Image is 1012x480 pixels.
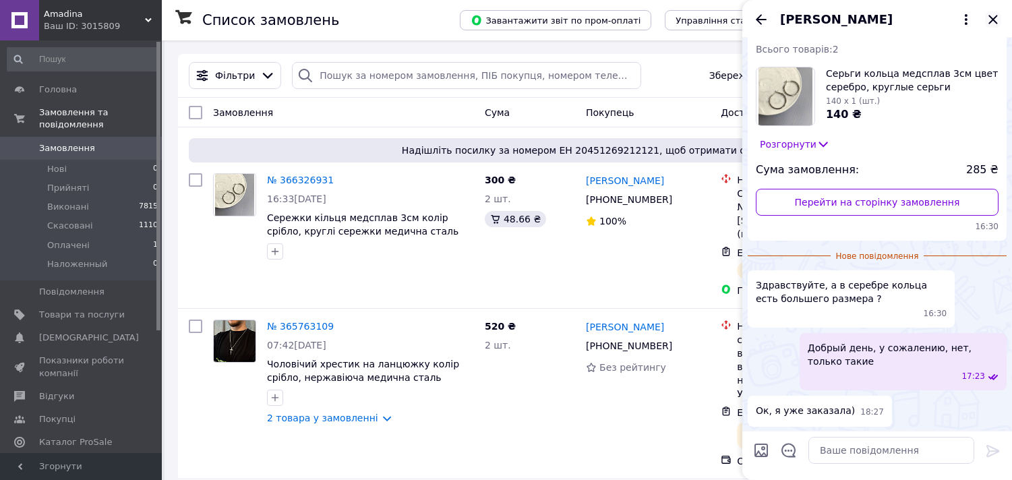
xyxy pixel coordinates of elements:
[966,162,999,178] span: 285 ₴
[485,107,510,118] span: Cума
[213,173,256,216] a: Фото товару
[860,407,884,418] span: 18:27 12.10.2025
[985,11,1001,28] button: Закрити
[808,341,999,368] span: Добрый день, у сожалению, нет, только такие
[485,193,511,204] span: 2 шт.
[831,251,924,262] span: Нове повідомлення
[780,11,893,28] span: [PERSON_NAME]
[961,371,985,382] span: 17:23 12.10.2025
[780,442,798,459] button: Відкрити шаблони відповідей
[737,333,872,400] div: с. Космирин, Мобільне відділення №1 (до 30 кг): вул. [STREET_ADDRESS], навпроти відділення Укрпош...
[586,174,664,187] a: [PERSON_NAME]
[39,84,77,96] span: Головна
[737,262,813,278] div: Заплановано
[665,10,790,30] button: Управління статусами
[826,108,862,121] span: 140 ₴
[737,422,872,449] div: На шляху до одержувача
[756,162,859,178] span: Сума замовлення:
[267,340,326,351] span: 07:42[DATE]
[202,12,339,28] h1: Список замовлень
[758,67,812,125] img: 4298559757_w1000_h1000_sergi-koltsa-medsplav.jpg
[39,436,112,448] span: Каталог ProSale
[39,107,162,131] span: Замовлення та повідомлення
[756,189,999,216] a: Перейти на сторінку замовлення
[47,220,93,232] span: Скасовані
[153,258,158,270] span: 0
[737,454,872,468] div: Оплата на картку
[485,321,516,332] span: 520 ₴
[709,69,808,82] span: Збережені фільтри:
[756,404,855,418] span: Ок, я уже заказала)
[267,413,378,423] a: 2 товара у замовленні
[267,359,459,383] a: Чоловічий хрестик на ланцюжку колір срібло, нержавіюча медична сталь
[586,107,634,118] span: Покупець
[756,278,947,305] span: Здравствуйте, а в серебре кольца есть большего размера ?
[756,137,834,152] button: Розгорнути
[586,320,664,334] a: [PERSON_NAME]
[737,320,872,333] div: Нова Пошта
[139,220,158,232] span: 1110
[267,175,334,185] a: № 366326931
[47,239,90,251] span: Оплачені
[485,340,511,351] span: 2 шт.
[292,62,641,89] input: Пошук за номером замовлення, ПІБ покупця, номером телефону, Email, номером накладної
[194,144,982,157] span: Надішліть посилку за номером ЕН 20451269212121, щоб отримати оплату
[44,20,162,32] div: Ваш ID: 3015809
[153,182,158,194] span: 0
[7,47,159,71] input: Пошук
[47,163,67,175] span: Нові
[780,11,974,28] button: [PERSON_NAME]
[826,96,880,106] span: 140 x 1 (шт.)
[39,309,125,321] span: Товари та послуги
[47,258,107,270] span: Наложенный
[737,407,850,418] span: ЕН: 20 4512 6672 6951
[485,211,546,227] div: 48.66 ₴
[39,413,76,425] span: Покупці
[599,216,626,227] span: 100%
[47,182,89,194] span: Прийняті
[47,201,89,213] span: Виконані
[485,175,516,185] span: 300 ₴
[39,355,125,379] span: Показники роботи компанії
[753,11,769,28] button: Назад
[215,174,254,216] img: Фото товару
[213,107,273,118] span: Замовлення
[267,212,458,237] a: Сережки кільця медсплав 3см колір срібло, круглі сережки медична сталь
[39,332,139,344] span: [DEMOGRAPHIC_DATA]
[153,163,158,175] span: 0
[153,239,158,251] span: 1
[737,187,872,241] div: Світловодськ, Поштомат №45926: вул. [STREET_ADDRESS] (магазин "МЕБЛІ")
[460,10,651,30] button: Завантажити звіт по пром-оплаті
[39,286,105,298] span: Повідомлення
[583,190,675,209] div: [PHONE_NUMBER]
[139,201,158,213] span: 7815
[756,221,999,233] span: 16:30 12.10.2025
[267,321,334,332] a: № 365763109
[599,362,666,373] span: Без рейтингу
[721,107,820,118] span: Доставка та оплата
[737,173,872,187] div: Нова Пошта
[39,390,74,402] span: Відгуки
[826,67,999,94] span: Серьги кольца медсплав 3см цвет серебро, круглые серьги медицинский сплав
[737,284,872,297] div: Пром-оплата
[213,320,256,363] a: Фото товару
[676,16,779,26] span: Управління статусами
[39,142,95,154] span: Замовлення
[756,44,839,55] span: Всього товарів: 2
[583,336,675,355] div: [PHONE_NUMBER]
[267,193,326,204] span: 16:33[DATE]
[471,14,641,26] span: Завантажити звіт по пром-оплаті
[737,247,850,258] span: ЕН: 20 4512 6921 2121
[214,320,256,362] img: Фото товару
[215,69,255,82] span: Фільтри
[924,308,947,320] span: 16:30 12.10.2025
[44,8,145,20] span: Amadina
